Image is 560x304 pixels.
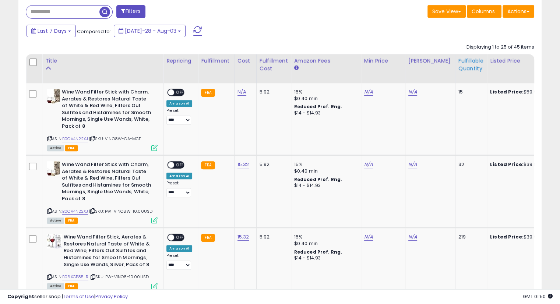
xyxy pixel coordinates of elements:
[364,57,402,65] div: Min Price
[166,181,192,197] div: Preset:
[458,234,481,240] div: 219
[408,88,417,96] a: N/A
[116,5,145,18] button: Filters
[174,162,186,168] span: OFF
[408,161,417,168] a: N/A
[63,293,94,300] a: Terms of Use
[260,89,285,95] div: 5.92
[237,161,249,168] a: 15.32
[523,293,553,300] span: 2025-08-11 01:50 GMT
[408,57,452,65] div: [PERSON_NAME]
[294,57,358,65] div: Amazon Fees
[294,89,355,95] div: 15%
[166,108,192,125] div: Preset:
[47,234,62,248] img: 41s2NlYxgzL._SL40_.jpg
[166,173,192,179] div: Amazon AI
[472,8,495,15] span: Columns
[47,89,158,150] div: ASIN:
[47,89,60,103] img: 51xXU0xuerL._SL40_.jpg
[38,27,67,35] span: Last 7 Days
[64,234,153,270] b: Wine Wand Filter Stick, Aerates & Restores Natural Taste of White & Red Wine, Filters Out Sulfite...
[294,161,355,168] div: 15%
[174,234,186,241] span: OFF
[294,168,355,174] div: $0.40 min
[27,25,76,37] button: Last 7 Days
[458,89,481,95] div: 15
[95,293,128,300] a: Privacy Policy
[294,110,355,116] div: $14 - $14.93
[201,161,215,169] small: FBA
[114,25,186,37] button: [DATE]-28 - Aug-03
[166,245,192,252] div: Amazon AI
[47,145,64,151] span: All listings currently available for purchase on Amazon
[62,161,151,204] b: Wine Wand Filter Stick with Charm, Aerates & Restores Natural Taste of White & Red Wine, Filters ...
[458,161,481,168] div: 32
[65,218,78,224] span: FBA
[89,136,141,142] span: | SKU: VINO8W-CA-MCF
[47,161,60,176] img: 51xXU0xuerL._SL40_.jpg
[364,161,373,168] a: N/A
[427,5,466,18] button: Save View
[166,253,192,270] div: Preset:
[294,65,299,71] small: Amazon Fees.
[490,161,551,168] div: $39.99
[77,28,111,35] span: Compared to:
[7,293,128,300] div: seller snap | |
[237,57,253,65] div: Cost
[47,218,64,224] span: All listings currently available for purchase on Amazon
[201,234,215,242] small: FBA
[364,88,373,96] a: N/A
[62,136,88,142] a: B0CV4N22XJ
[201,89,215,97] small: FBA
[490,234,551,240] div: $39.99
[89,274,149,280] span: | SKU: PW-VINO8-10.00USD
[408,233,417,241] a: N/A
[364,233,373,241] a: N/A
[458,57,484,73] div: Fulfillable Quantity
[490,161,524,168] b: Listed Price:
[62,208,88,215] a: B0CV4N22XJ
[166,100,192,107] div: Amazon AI
[490,89,551,95] div: $59.99
[174,89,186,96] span: OFF
[65,145,78,151] span: FBA
[490,88,524,95] b: Listed Price:
[490,57,554,65] div: Listed Price
[294,234,355,240] div: 15%
[237,88,246,96] a: N/A
[467,5,501,18] button: Columns
[294,95,355,102] div: $0.40 min
[294,249,342,255] b: Reduced Prof. Rng.
[45,57,160,65] div: Title
[294,240,355,247] div: $0.40 min
[166,57,195,65] div: Repricing
[62,274,88,280] a: B06XGP85LR
[294,103,342,110] b: Reduced Prof. Rng.
[7,293,34,300] strong: Copyright
[89,208,152,214] span: | SKU: PW-VINO8W-10.00USD
[294,183,355,189] div: $14 - $14.93
[260,161,285,168] div: 5.92
[260,234,285,240] div: 5.92
[237,233,249,241] a: 15.32
[466,44,534,51] div: Displaying 1 to 25 of 45 items
[490,233,524,240] b: Listed Price:
[47,161,158,223] div: ASIN:
[62,89,151,131] b: Wine Wand Filter Stick with Charm, Aerates & Restores Natural Taste of White & Red Wine, Filters ...
[260,57,288,73] div: Fulfillment Cost
[125,27,176,35] span: [DATE]-28 - Aug-03
[201,57,231,65] div: Fulfillment
[294,176,342,183] b: Reduced Prof. Rng.
[503,5,534,18] button: Actions
[294,255,355,261] div: $14 - $14.93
